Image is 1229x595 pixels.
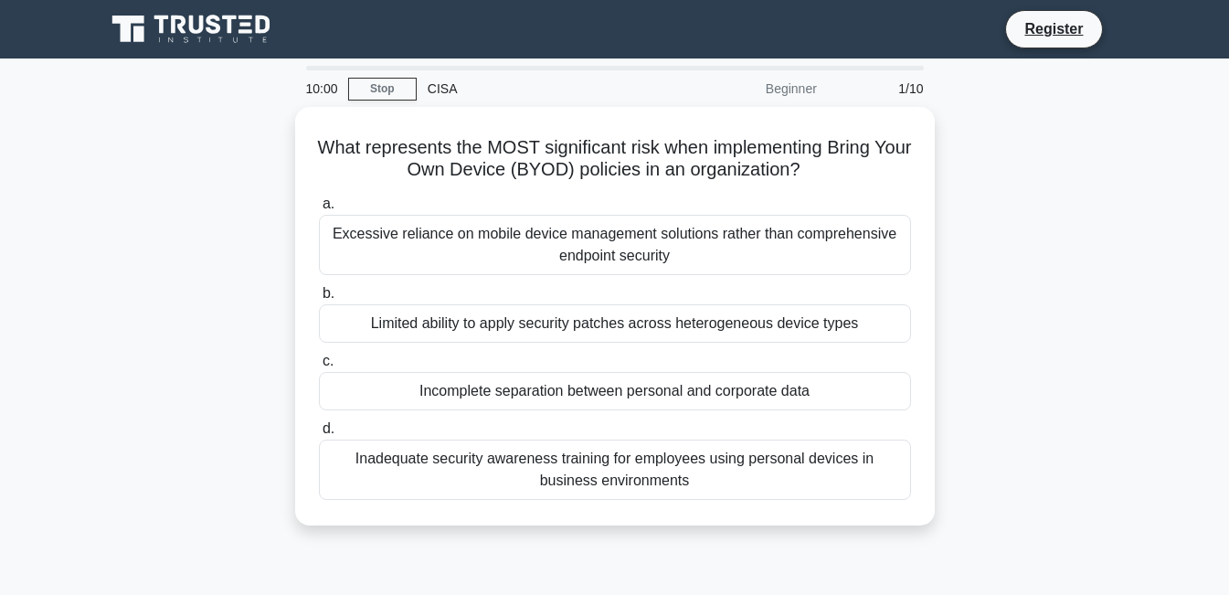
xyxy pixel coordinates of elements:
div: Incomplete separation between personal and corporate data [319,372,911,410]
span: a. [323,196,334,211]
a: Register [1013,17,1094,40]
span: b. [323,285,334,301]
span: d. [323,420,334,436]
a: Stop [348,78,417,101]
span: c. [323,353,334,368]
div: Inadequate security awareness training for employees using personal devices in business environments [319,440,911,500]
div: Limited ability to apply security patches across heterogeneous device types [319,304,911,343]
div: Excessive reliance on mobile device management solutions rather than comprehensive endpoint security [319,215,911,275]
div: Beginner [668,70,828,107]
div: 10:00 [295,70,348,107]
div: CISA [417,70,668,107]
h5: What represents the MOST significant risk when implementing Bring Your Own Device (BYOD) policies... [317,136,913,182]
div: 1/10 [828,70,935,107]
